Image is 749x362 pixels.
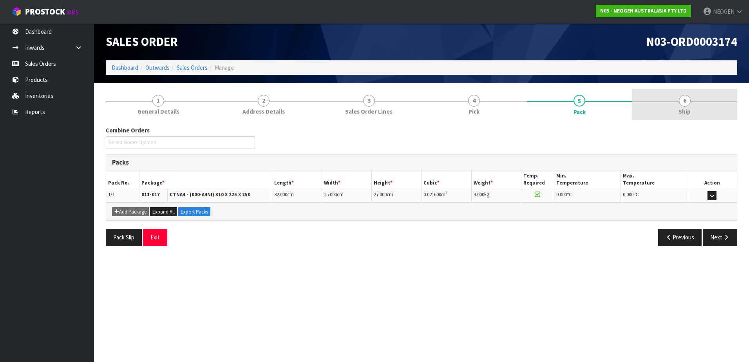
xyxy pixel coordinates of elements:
span: 1 [152,95,164,107]
button: Previous [658,229,702,246]
span: 0.021600 [423,191,441,198]
span: Sales Order [106,34,178,49]
span: Address Details [242,107,285,116]
th: Pack No. [106,170,139,189]
span: General Details [137,107,179,116]
span: Ship [678,107,691,116]
td: ℃ [554,189,621,203]
th: Length [272,170,322,189]
td: cm [322,189,372,203]
strong: N03 - NEOGEN AUSTRALASIA PTY LTD [600,7,687,14]
span: 27.000 [374,191,387,198]
strong: CTNA4 - (000-A4NI) 310 X 225 X 250 [170,191,250,198]
button: Next [703,229,737,246]
button: Pack Slip [106,229,142,246]
td: ℃ [621,189,687,203]
span: 3 [363,95,375,107]
span: 3.000 [474,191,484,198]
span: 32.000 [274,191,287,198]
th: Weight [471,170,521,189]
label: Combine Orders [106,126,150,134]
span: 4 [468,95,480,107]
sup: 3 [445,190,447,195]
strong: 011-017 [141,191,160,198]
a: Dashboard [112,64,138,71]
button: Expand All [150,207,177,217]
td: kg [471,189,521,203]
span: ProStock [25,7,65,17]
button: Add Package [112,207,149,217]
span: 25.000 [324,191,337,198]
th: Height [372,170,422,189]
button: Export Packs [178,207,210,217]
span: 1/1 [108,191,115,198]
span: N03-ORD0003174 [646,34,737,49]
span: 0.000 [556,191,567,198]
a: Outwards [145,64,170,71]
button: Exit [143,229,167,246]
span: NEOGEN [713,8,735,15]
span: Manage [215,64,234,71]
span: Pack [106,120,737,252]
span: Expand All [152,208,175,215]
span: Sales Order Lines [345,107,393,116]
th: Package [139,170,272,189]
td: m [422,189,471,203]
span: 0.000 [623,191,633,198]
th: Width [322,170,372,189]
img: cube-alt.png [12,7,22,16]
h3: Packs [112,159,731,166]
td: cm [372,189,422,203]
th: Action [687,170,737,189]
span: Pack [574,108,586,116]
span: 6 [679,95,691,107]
th: Max. Temperature [621,170,687,189]
span: 2 [258,95,270,107]
span: Pick [469,107,479,116]
a: Sales Orders [177,64,208,71]
th: Cubic [422,170,471,189]
th: Temp. Required [521,170,554,189]
th: Min. Temperature [554,170,621,189]
small: WMS [67,9,79,16]
span: 5 [574,95,585,107]
td: cm [272,189,322,203]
